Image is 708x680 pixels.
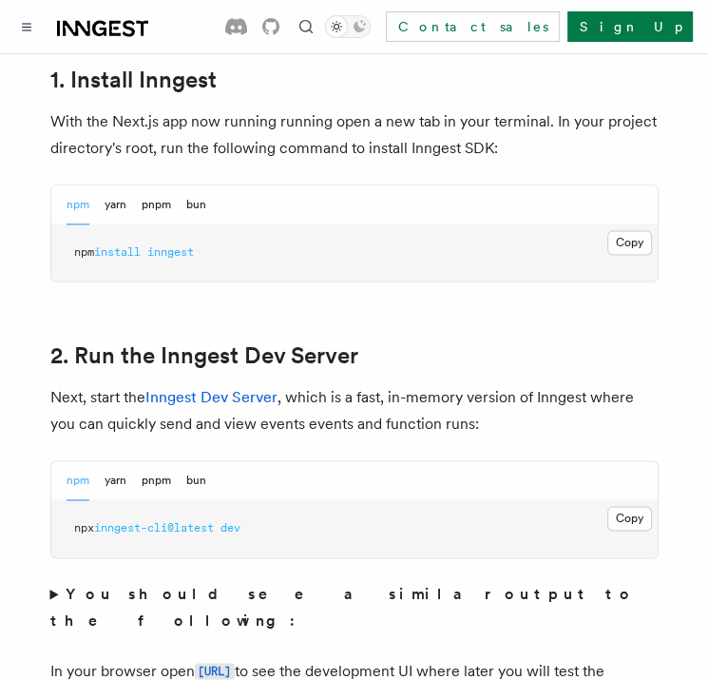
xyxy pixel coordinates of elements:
span: inngest-cli@latest [94,521,214,534]
p: With the Next.js app now running running open a new tab in your terminal. In your project directo... [50,108,659,162]
a: Sign Up [567,11,693,42]
button: Toggle navigation [15,15,38,38]
button: Toggle dark mode [325,15,371,38]
a: 2. Run the Inngest Dev Server [50,342,358,369]
button: pnpm [142,185,171,224]
button: Find something... [295,15,317,38]
a: Inngest Dev Server [145,388,277,406]
button: npm [67,185,89,224]
span: npx [74,521,94,534]
span: npm [74,245,94,259]
a: Contact sales [386,11,560,42]
button: bun [186,185,206,224]
button: yarn [105,185,126,224]
summary: You should see a similar output to the following: [50,581,659,634]
code: [URL] [195,663,235,679]
a: [URL] [195,661,235,679]
button: npm [67,461,89,500]
span: inngest [147,245,194,259]
button: yarn [105,461,126,500]
a: 1. Install Inngest [50,67,217,93]
strong: You should see a similar output to the following: [50,585,635,630]
button: Copy [607,230,652,255]
span: dev [220,521,240,534]
button: bun [186,461,206,500]
span: install [94,245,141,259]
button: pnpm [142,461,171,500]
button: Copy [607,506,652,531]
p: Next, start the , which is a fast, in-memory version of Inngest where you can quickly send and vi... [50,384,659,437]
